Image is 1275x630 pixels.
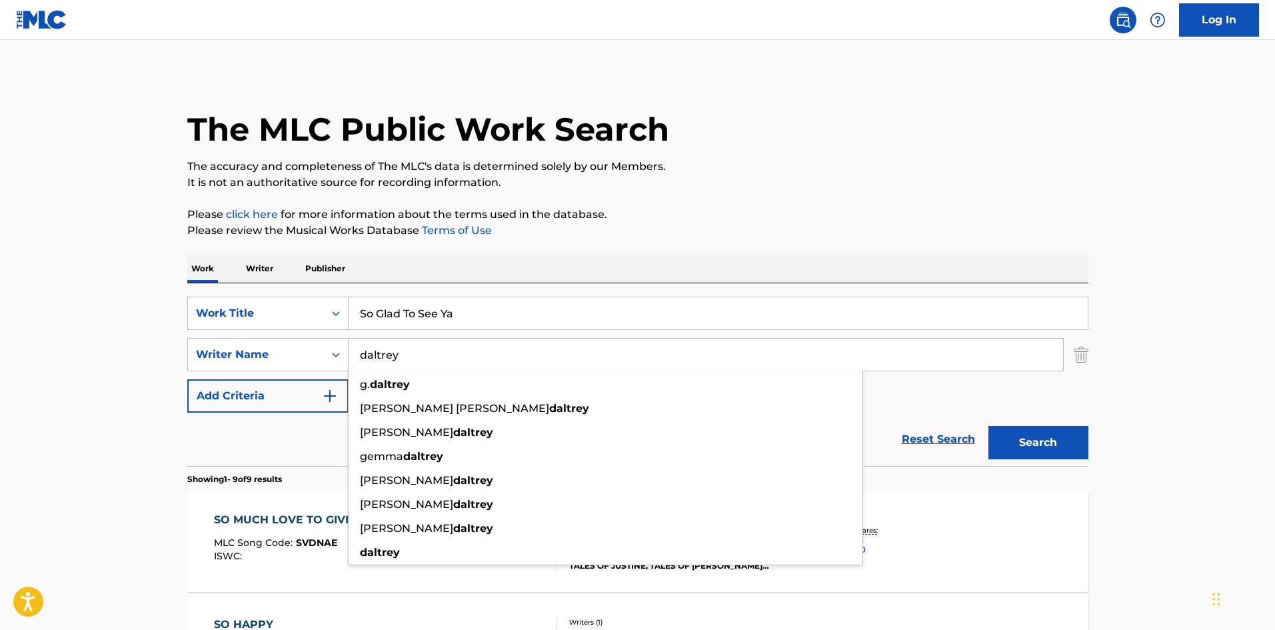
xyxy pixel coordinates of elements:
[360,426,453,439] span: [PERSON_NAME]
[187,207,1088,223] p: Please for more information about the terms used in the database.
[1115,12,1131,28] img: search
[1144,7,1171,33] div: Help
[214,537,296,549] span: MLC Song Code :
[196,305,316,321] div: Work Title
[453,498,493,511] strong: daltrey
[1074,338,1088,371] img: Delete Criterion
[569,617,770,627] div: Writers ( 1 )
[360,522,453,535] span: [PERSON_NAME]
[360,450,403,463] span: gemma
[419,224,492,237] a: Terms of Use
[187,159,1088,175] p: The accuracy and completeness of The MLC's data is determined solely by our Members.
[1212,579,1220,619] div: Drag
[453,474,493,487] strong: daltrey
[1208,566,1275,630] iframe: Chat Widget
[16,10,67,29] img: MLC Logo
[403,450,443,463] strong: daltrey
[1110,7,1136,33] a: Public Search
[988,426,1088,459] button: Search
[187,175,1088,191] p: It is not an authoritative source for recording information.
[360,546,400,559] strong: daltrey
[453,426,493,439] strong: daltrey
[1150,12,1166,28] img: help
[187,255,218,283] p: Work
[360,474,453,487] span: [PERSON_NAME]
[214,550,245,562] span: ISWC :
[187,492,1088,592] a: SO MUCH LOVE TO GIVE YOUMLC Song Code:SVDNAEISWC:Writers (1)[PERSON_NAME]Recording Artists (11)TA...
[242,255,277,283] p: Writer
[296,537,337,549] span: SVDNAE
[895,425,982,454] a: Reset Search
[187,379,349,413] button: Add Criteria
[360,402,549,415] span: [PERSON_NAME] [PERSON_NAME]
[322,388,338,404] img: 9d2ae6d4665cec9f34b9.svg
[301,255,349,283] p: Publisher
[226,208,278,221] a: click here
[187,109,669,149] h1: The MLC Public Work Search
[370,378,410,391] strong: daltrey
[196,347,316,363] div: Writer Name
[360,378,370,391] span: g.
[187,297,1088,466] form: Search Form
[214,512,388,528] div: SO MUCH LOVE TO GIVE YOU
[360,498,453,511] span: [PERSON_NAME]
[1179,3,1259,37] a: Log In
[549,402,589,415] strong: daltrey
[187,223,1088,239] p: Please review the Musical Works Database
[187,473,282,485] p: Showing 1 - 9 of 9 results
[453,522,493,535] strong: daltrey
